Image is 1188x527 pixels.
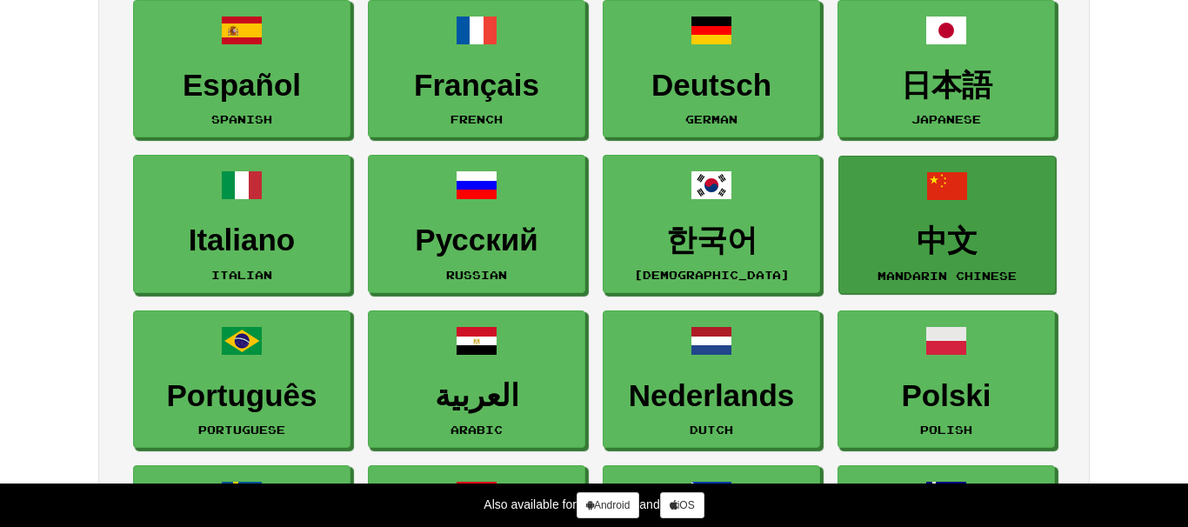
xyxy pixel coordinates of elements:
small: Japanese [911,113,981,125]
a: РусскийRussian [368,155,585,293]
small: [DEMOGRAPHIC_DATA] [634,269,790,281]
a: 한국어[DEMOGRAPHIC_DATA] [603,155,820,293]
h3: Italiano [143,223,341,257]
h3: Nederlands [612,379,811,413]
h3: العربية [377,379,576,413]
h3: Русский [377,223,576,257]
h3: Español [143,69,341,103]
a: PolskiPolish [838,310,1055,449]
small: Italian [211,269,272,281]
a: NederlandsDutch [603,310,820,449]
h3: 中文 [848,224,1046,258]
a: ItalianoItalian [133,155,350,293]
small: Spanish [211,113,272,125]
a: العربيةArabic [368,310,585,449]
small: Russian [446,269,507,281]
small: Dutch [690,424,733,436]
small: Portuguese [198,424,285,436]
h3: Português [143,379,341,413]
a: 中文Mandarin Chinese [838,156,1056,294]
h3: Polski [847,379,1045,413]
h3: Français [377,69,576,103]
a: iOS [660,492,704,518]
h3: 日本語 [847,69,1045,103]
small: Mandarin Chinese [878,270,1017,282]
h3: Deutsch [612,69,811,103]
small: French [451,113,503,125]
small: German [685,113,737,125]
a: Android [577,492,639,518]
small: Arabic [451,424,503,436]
h3: 한국어 [612,223,811,257]
a: PortuguêsPortuguese [133,310,350,449]
small: Polish [920,424,972,436]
